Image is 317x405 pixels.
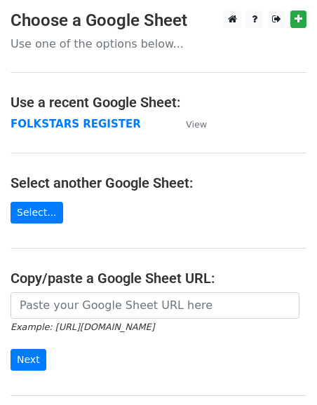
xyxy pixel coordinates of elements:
[11,322,154,332] small: Example: [URL][DOMAIN_NAME]
[11,202,63,224] a: Select...
[11,292,299,319] input: Paste your Google Sheet URL here
[11,174,306,191] h4: Select another Google Sheet:
[11,94,306,111] h4: Use a recent Google Sheet:
[11,11,306,31] h3: Choose a Google Sheet
[11,270,306,287] h4: Copy/paste a Google Sheet URL:
[11,349,46,371] input: Next
[172,118,207,130] a: View
[11,118,141,130] a: FOLKSTARS REGISTER
[186,119,207,130] small: View
[11,36,306,51] p: Use one of the options below...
